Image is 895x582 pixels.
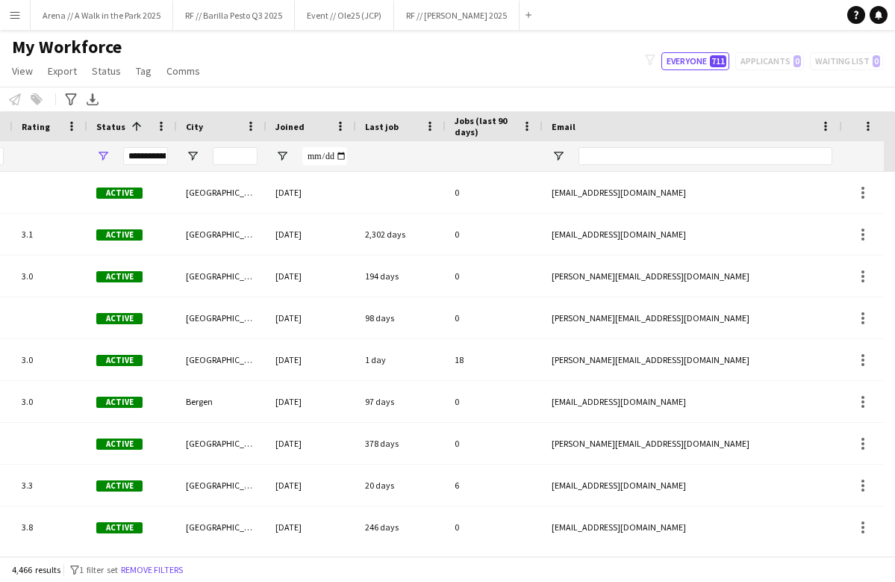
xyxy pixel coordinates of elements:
span: Jobs (last 90 days) [455,115,516,137]
div: 97 days [356,381,446,422]
div: [GEOGRAPHIC_DATA] [177,339,266,380]
div: [DATE] [266,256,356,297]
div: 194 days [356,256,446,297]
div: [EMAIL_ADDRESS][DOMAIN_NAME] [543,465,841,506]
span: Comms [166,64,200,78]
div: 1 day [356,339,446,380]
div: [PERSON_NAME][EMAIL_ADDRESS][DOMAIN_NAME] [543,423,841,464]
span: Active [96,355,143,366]
div: [DATE] [266,172,356,213]
div: 0 [446,297,543,338]
div: [PERSON_NAME][EMAIL_ADDRESS][DOMAIN_NAME] [543,297,841,338]
div: [DATE] [266,214,356,255]
app-action-btn: Export XLSX [84,90,102,108]
div: [EMAIL_ADDRESS][DOMAIN_NAME] [543,507,841,548]
button: Everyone711 [661,52,729,70]
div: 378 days [356,423,446,464]
a: View [6,61,39,81]
button: Event // Ole25 (JCP) [295,1,394,30]
div: 18 [446,339,543,380]
button: Open Filter Menu [186,149,199,163]
div: [GEOGRAPHIC_DATA] [177,256,266,297]
div: 3.0 [13,339,87,380]
div: [GEOGRAPHIC_DATA] [177,465,266,506]
span: Active [96,313,143,324]
div: [EMAIL_ADDRESS][DOMAIN_NAME] [543,172,841,213]
div: Bergen [177,381,266,422]
span: Last job [365,121,399,132]
span: Active [96,522,143,533]
span: Rating [22,121,50,132]
div: [EMAIL_ADDRESS][DOMAIN_NAME] [543,381,841,422]
span: Status [92,64,121,78]
div: 3.3 [13,465,87,506]
div: [DATE] [266,465,356,506]
div: 3.1 [13,214,87,255]
input: Email Filter Input [579,147,832,165]
button: Open Filter Menu [96,149,110,163]
div: 98 days [356,297,446,338]
div: 0 [446,214,543,255]
div: [EMAIL_ADDRESS][DOMAIN_NAME] [543,214,841,255]
span: Status [96,121,125,132]
div: [DATE] [266,381,356,422]
input: City Filter Input [213,147,258,165]
span: View [12,64,33,78]
div: 20 days [356,465,446,506]
div: [GEOGRAPHIC_DATA] [177,423,266,464]
div: [GEOGRAPHIC_DATA] [177,297,266,338]
button: Remove filters [118,562,186,578]
div: [DATE] [266,507,356,548]
span: Active [96,480,143,492]
div: [GEOGRAPHIC_DATA] [177,172,266,213]
button: Open Filter Menu [552,149,565,163]
span: Active [96,439,143,450]
a: Export [42,61,83,81]
div: 6 [446,465,543,506]
div: [DATE] [266,423,356,464]
app-action-btn: Advanced filters [62,90,80,108]
div: 0 [446,256,543,297]
div: 0 [446,423,543,464]
a: Status [86,61,127,81]
span: Active [96,229,143,241]
div: [GEOGRAPHIC_DATA] [177,507,266,548]
a: Tag [130,61,158,81]
div: 2,302 days [356,214,446,255]
input: Joined Filter Input [302,147,347,165]
button: RF // Barilla Pesto Q3 2025 [173,1,295,30]
div: [PERSON_NAME][EMAIL_ADDRESS][DOMAIN_NAME] [543,256,841,297]
span: Email [552,121,576,132]
div: [DATE] [266,339,356,380]
div: 3.8 [13,507,87,548]
span: Tag [136,64,152,78]
span: 711 [710,55,726,67]
span: Active [96,397,143,408]
span: Joined [275,121,305,132]
div: [GEOGRAPHIC_DATA] [177,214,266,255]
div: 3.0 [13,256,87,297]
div: [PERSON_NAME][EMAIL_ADDRESS][DOMAIN_NAME] [543,339,841,380]
span: Export [48,64,77,78]
span: My Workforce [12,36,122,58]
a: Comms [160,61,206,81]
button: Open Filter Menu [275,149,289,163]
span: Active [96,188,143,199]
button: Arena // A Walk in the Park 2025 [31,1,173,30]
div: [DATE] [266,297,356,338]
span: City [186,121,203,132]
div: 0 [446,507,543,548]
div: 0 [446,172,543,213]
div: 3.0 [13,381,87,422]
div: 246 days [356,507,446,548]
div: 0 [446,381,543,422]
span: Active [96,271,143,282]
span: 1 filter set [79,564,118,575]
button: RF // [PERSON_NAME] 2025 [394,1,520,30]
